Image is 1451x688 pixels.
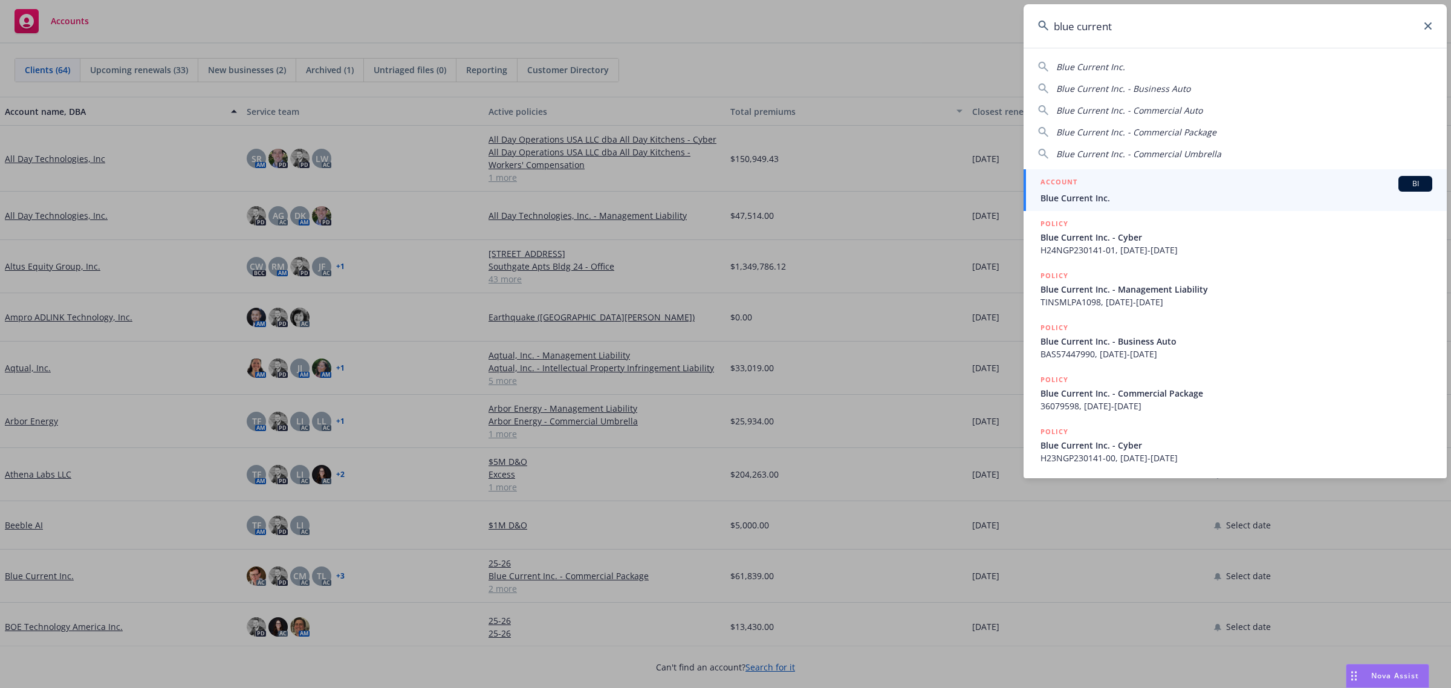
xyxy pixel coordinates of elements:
[1040,439,1432,452] span: Blue Current Inc. - Cyber
[1024,263,1447,315] a: POLICYBlue Current Inc. - Management LiabilityTINSMLPA1098, [DATE]-[DATE]
[1056,126,1216,138] span: Blue Current Inc. - Commercial Package
[1024,169,1447,211] a: ACCOUNTBIBlue Current Inc.
[1040,192,1432,204] span: Blue Current Inc.
[1040,400,1432,412] span: 36079598, [DATE]-[DATE]
[1024,315,1447,367] a: POLICYBlue Current Inc. - Business AutoBAS57447990, [DATE]-[DATE]
[1040,176,1077,190] h5: ACCOUNT
[1024,419,1447,471] a: POLICYBlue Current Inc. - CyberH23NGP230141-00, [DATE]-[DATE]
[1056,148,1221,160] span: Blue Current Inc. - Commercial Umbrella
[1403,178,1427,189] span: BI
[1371,670,1419,681] span: Nova Assist
[1040,387,1432,400] span: Blue Current Inc. - Commercial Package
[1056,83,1190,94] span: Blue Current Inc. - Business Auto
[1040,322,1068,334] h5: POLICY
[1040,218,1068,230] h5: POLICY
[1024,367,1447,419] a: POLICYBlue Current Inc. - Commercial Package36079598, [DATE]-[DATE]
[1056,105,1203,116] span: Blue Current Inc. - Commercial Auto
[1346,664,1362,687] div: Drag to move
[1040,335,1432,348] span: Blue Current Inc. - Business Auto
[1040,296,1432,308] span: TINSMLPA1098, [DATE]-[DATE]
[1040,426,1068,438] h5: POLICY
[1040,244,1432,256] span: H24NGP230141-01, [DATE]-[DATE]
[1024,4,1447,48] input: Search...
[1040,348,1432,360] span: BAS57447990, [DATE]-[DATE]
[1040,270,1068,282] h5: POLICY
[1346,664,1429,688] button: Nova Assist
[1040,374,1068,386] h5: POLICY
[1040,231,1432,244] span: Blue Current Inc. - Cyber
[1056,61,1125,73] span: Blue Current Inc.
[1024,211,1447,263] a: POLICYBlue Current Inc. - CyberH24NGP230141-01, [DATE]-[DATE]
[1040,452,1432,464] span: H23NGP230141-00, [DATE]-[DATE]
[1040,283,1432,296] span: Blue Current Inc. - Management Liability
